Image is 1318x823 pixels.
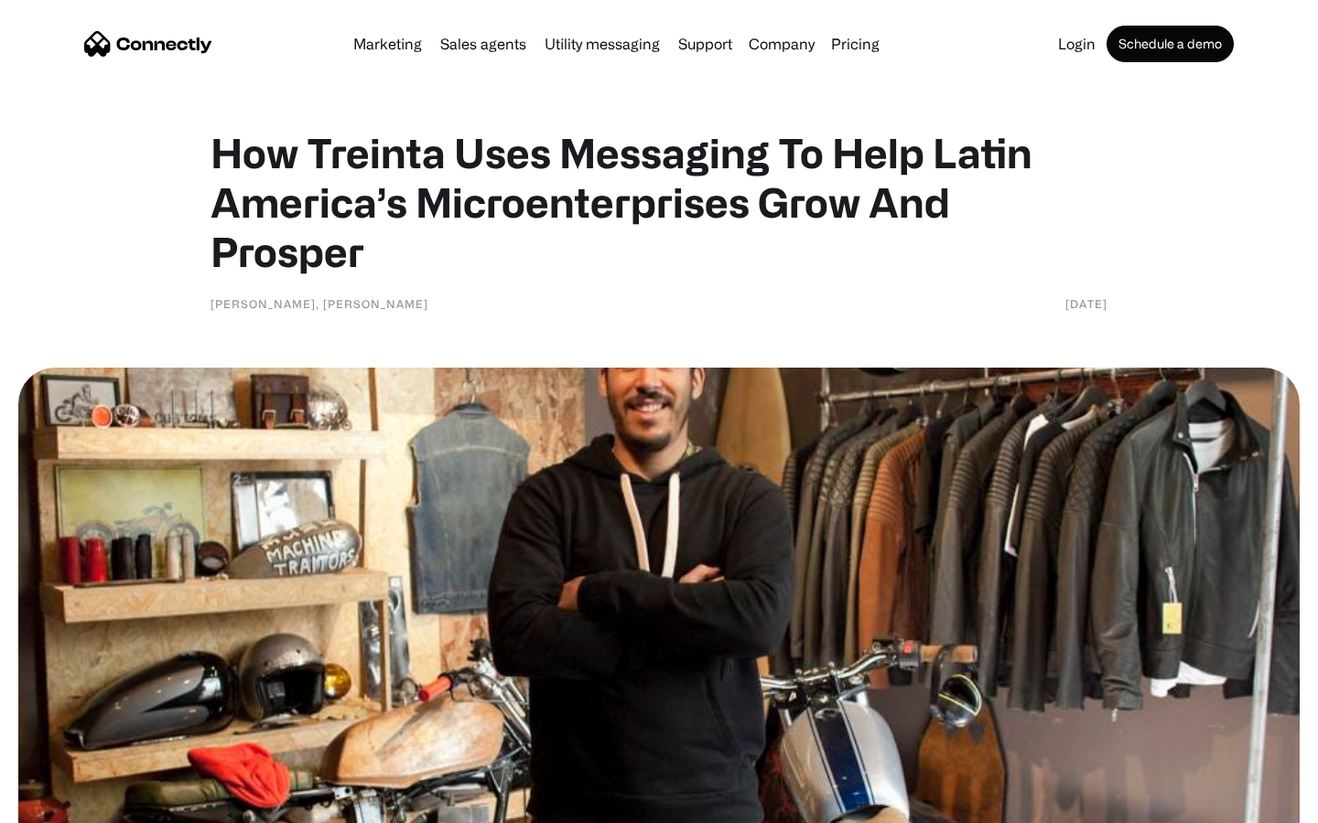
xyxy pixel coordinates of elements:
div: Company [749,31,815,57]
a: Login [1051,37,1103,51]
a: Pricing [824,37,887,51]
h1: How Treinta Uses Messaging To Help Latin America’s Microenterprises Grow And Prosper [211,128,1107,276]
a: Schedule a demo [1107,26,1234,62]
a: Sales agents [433,37,534,51]
a: Utility messaging [537,37,667,51]
a: Marketing [346,37,429,51]
div: [PERSON_NAME], [PERSON_NAME] [211,294,428,313]
div: [DATE] [1065,294,1107,313]
a: Support [671,37,740,51]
